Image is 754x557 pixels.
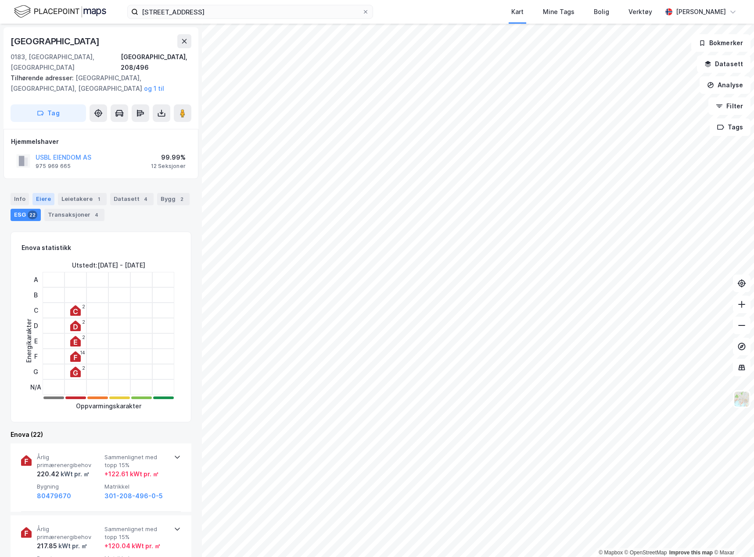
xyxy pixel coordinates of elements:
div: F [30,349,41,364]
div: [GEOGRAPHIC_DATA], 208/496 [121,52,191,73]
div: B [30,287,41,303]
a: OpenStreetMap [625,550,667,556]
div: Verktøy [628,7,652,17]
div: [GEOGRAPHIC_DATA], [GEOGRAPHIC_DATA], [GEOGRAPHIC_DATA] [11,73,184,94]
div: 2 [177,195,186,204]
div: 0183, [GEOGRAPHIC_DATA], [GEOGRAPHIC_DATA] [11,52,121,73]
button: Analyse [700,76,750,94]
button: Tags [710,118,750,136]
div: 4 [92,211,101,219]
div: 2 [82,335,85,340]
span: Sammenlignet med topp 15% [104,525,169,541]
div: 14 [80,350,85,355]
div: D [30,318,41,333]
div: Enova (22) [11,429,191,440]
div: Utstedt : [DATE] - [DATE] [72,260,145,271]
div: Datasett [110,193,154,205]
div: ESG [11,209,41,221]
div: A [30,272,41,287]
div: 2 [82,319,85,325]
button: 301-208-496-0-5 [104,491,163,501]
div: 1 [94,195,103,204]
div: E [30,333,41,349]
span: Årlig primærenergibehov [37,453,101,469]
a: Improve this map [669,550,713,556]
div: N/A [30,379,41,395]
div: 2 [82,304,85,309]
span: Bygning [37,483,101,490]
div: Kart [511,7,524,17]
div: Bolig [594,7,609,17]
img: logo.f888ab2527a4732fd821a326f86c7f29.svg [14,4,106,19]
div: kWt pr. ㎡ [59,469,90,479]
button: Datasett [697,55,750,73]
div: 2 [82,365,85,371]
span: Matrikkel [104,483,169,490]
div: 99.99% [151,152,186,163]
div: 22 [28,211,37,219]
div: 975 969 665 [36,163,71,170]
div: Bygg [157,193,190,205]
button: 80479670 [37,491,71,501]
div: G [30,364,41,379]
div: kWt pr. ㎡ [57,541,87,551]
div: C [30,303,41,318]
div: Energikarakter [24,319,34,363]
div: 217.85 [37,541,87,551]
div: Oppvarmingskarakter [76,401,141,411]
div: Eiere [32,193,54,205]
div: [PERSON_NAME] [676,7,726,17]
a: Mapbox [599,550,623,556]
div: + 122.61 kWt pr. ㎡ [104,469,159,479]
span: Tilhørende adresser: [11,74,75,82]
div: Info [11,193,29,205]
button: Filter [708,97,750,115]
img: Z [733,391,750,407]
div: Transaksjoner [44,209,104,221]
span: Sammenlignet med topp 15% [104,453,169,469]
div: Hjemmelshaver [11,136,191,147]
div: 220.42 [37,469,90,479]
div: Enova statistikk [22,243,71,253]
input: Søk på adresse, matrikkel, gårdeiere, leietakere eller personer [138,5,362,18]
div: Leietakere [58,193,107,205]
iframe: Chat Widget [710,515,754,557]
div: + 120.04 kWt pr. ㎡ [104,541,161,551]
button: Tag [11,104,86,122]
span: Årlig primærenergibehov [37,525,101,541]
button: Bokmerker [691,34,750,52]
div: Mine Tags [543,7,574,17]
div: 12 Seksjoner [151,163,186,170]
div: 4 [141,195,150,204]
div: [GEOGRAPHIC_DATA] [11,34,101,48]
